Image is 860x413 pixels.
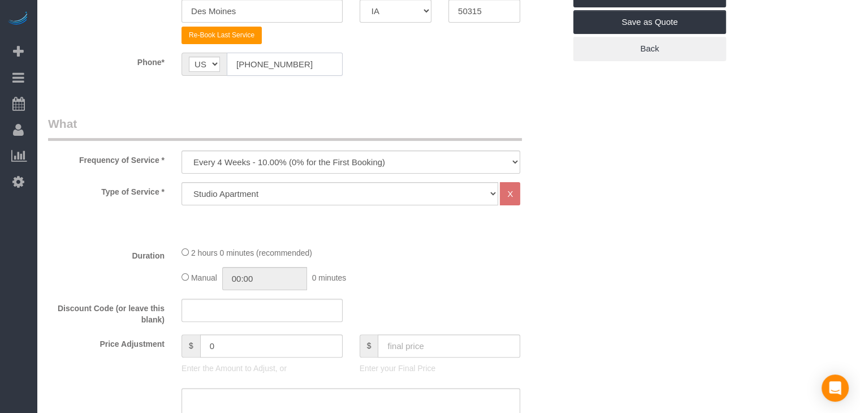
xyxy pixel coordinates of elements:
[191,248,312,257] span: 2 hours 0 minutes (recommended)
[822,375,849,402] div: Open Intercom Messenger
[312,273,347,282] span: 0 minutes
[7,11,29,27] img: Automaid Logo
[360,334,378,358] span: $
[40,299,173,325] label: Discount Code (or leave this blank)
[181,27,262,44] button: Re-Book Last Service
[181,363,343,374] p: Enter the Amount to Adjust, or
[227,53,343,76] input: Phone*
[573,10,726,34] a: Save as Quote
[40,182,173,197] label: Type of Service *
[40,150,173,166] label: Frequency of Service *
[40,53,173,68] label: Phone*
[181,334,200,358] span: $
[360,363,521,374] p: Enter your Final Price
[191,273,217,282] span: Manual
[40,246,173,261] label: Duration
[573,37,726,61] a: Back
[378,334,520,358] input: final price
[40,334,173,350] label: Price Adjustment
[48,115,522,141] legend: What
